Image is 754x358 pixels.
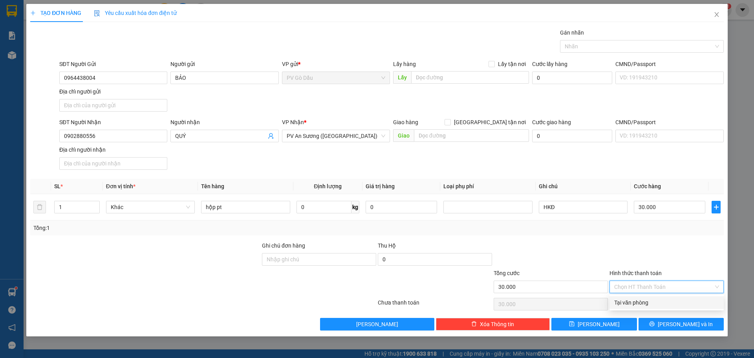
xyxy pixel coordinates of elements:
[714,11,720,18] span: close
[393,71,411,84] span: Lấy
[712,201,720,213] button: plus
[393,129,414,142] span: Giao
[551,318,637,330] button: save[PERSON_NAME]
[451,118,529,127] span: [GEOGRAPHIC_DATA] tận nơi
[639,318,724,330] button: printer[PERSON_NAME] và In
[59,87,167,96] div: Địa chỉ người gửi
[94,10,177,16] span: Yêu cầu xuất hóa đơn điện tử
[471,321,477,327] span: delete
[578,320,620,329] span: [PERSON_NAME]
[569,321,575,327] span: save
[356,320,398,329] span: [PERSON_NAME]
[30,10,36,16] span: plus
[268,133,274,139] span: user-add
[609,270,662,276] label: Hình thức thanh toán
[170,60,278,68] div: Người gửi
[536,179,631,194] th: Ghi chú
[414,129,529,142] input: Dọc đường
[54,183,60,189] span: SL
[111,201,190,213] span: Khác
[320,318,434,330] button: [PERSON_NAME]
[33,201,46,213] button: delete
[282,119,304,125] span: VP Nhận
[366,201,437,213] input: 0
[614,298,719,307] div: Tại văn phòng
[532,72,612,84] input: Cước lấy hàng
[59,99,167,112] input: Địa chỉ của người gửi
[532,130,612,142] input: Cước giao hàng
[532,119,571,125] label: Cước giao hàng
[287,72,385,84] span: PV Gò Dầu
[282,60,390,68] div: VP gửi
[378,242,396,249] span: Thu Hộ
[480,320,514,329] span: Xóa Thông tin
[495,60,529,68] span: Lấy tận nơi
[615,118,723,127] div: CMND/Passport
[634,183,661,189] span: Cước hàng
[411,71,529,84] input: Dọc đường
[539,201,628,213] input: Ghi Chú
[532,61,567,67] label: Cước lấy hàng
[615,60,723,68] div: CMND/Passport
[59,60,167,68] div: SĐT Người Gửi
[170,118,278,127] div: Người nhận
[106,183,135,189] span: Đơn vị tính
[494,270,520,276] span: Tổng cước
[649,321,655,327] span: printer
[440,179,535,194] th: Loại phụ phí
[560,29,584,36] label: Gán nhãn
[658,320,713,329] span: [PERSON_NAME] và In
[262,253,376,266] input: Ghi chú đơn hàng
[59,118,167,127] div: SĐT Người Nhận
[201,183,224,189] span: Tên hàng
[712,204,720,210] span: plus
[59,145,167,154] div: Địa chỉ người nhận
[94,10,100,17] img: icon
[33,224,291,232] div: Tổng: 1
[314,183,342,189] span: Định lượng
[706,4,728,26] button: Close
[287,130,385,142] span: PV An Sương (Hàng Hóa)
[30,10,81,16] span: TẠO ĐƠN HÀNG
[393,119,418,125] span: Giao hàng
[436,318,550,330] button: deleteXóa Thông tin
[366,183,395,189] span: Giá trị hàng
[262,242,305,249] label: Ghi chú đơn hàng
[351,201,359,213] span: kg
[393,61,416,67] span: Lấy hàng
[377,298,493,312] div: Chưa thanh toán
[201,201,290,213] input: VD: Bàn, Ghế
[59,157,167,170] input: Địa chỉ của người nhận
